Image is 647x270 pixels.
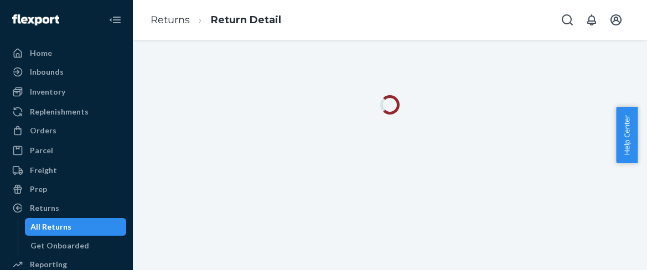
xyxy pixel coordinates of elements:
a: Parcel [7,142,126,159]
button: Close Navigation [104,9,126,31]
a: Returns [7,199,126,217]
div: Freight [30,165,57,176]
a: Return Detail [211,14,281,26]
button: Help Center [616,107,638,163]
div: Returns [30,202,59,214]
img: Flexport logo [12,14,59,25]
a: Orders [7,122,126,139]
a: Freight [7,162,126,179]
div: Home [30,48,52,59]
a: Prep [7,180,126,198]
div: Replenishments [30,106,89,117]
div: Prep [30,184,47,195]
button: Open Search Box [556,9,578,31]
a: All Returns [25,218,127,236]
div: All Returns [30,221,71,232]
div: Reporting [30,259,67,270]
div: Get Onboarded [30,240,89,251]
a: Get Onboarded [25,237,127,255]
div: Parcel [30,145,53,156]
div: Inbounds [30,66,64,77]
a: Replenishments [7,103,126,121]
ol: breadcrumbs [142,4,290,37]
div: Orders [30,125,56,136]
a: Inventory [7,83,126,101]
a: Returns [151,14,190,26]
button: Open account menu [605,9,627,31]
a: Home [7,44,126,62]
button: Open notifications [581,9,603,31]
a: Inbounds [7,63,126,81]
div: Inventory [30,86,65,97]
